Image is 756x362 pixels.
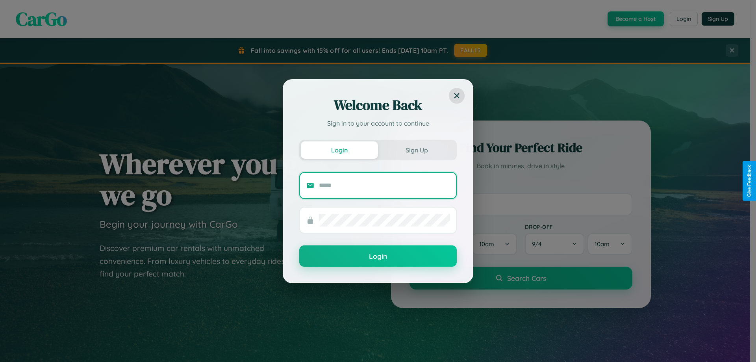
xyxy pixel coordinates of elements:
[299,119,457,128] p: Sign in to your account to continue
[299,96,457,115] h2: Welcome Back
[299,245,457,267] button: Login
[301,141,378,159] button: Login
[378,141,455,159] button: Sign Up
[747,165,752,197] div: Give Feedback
